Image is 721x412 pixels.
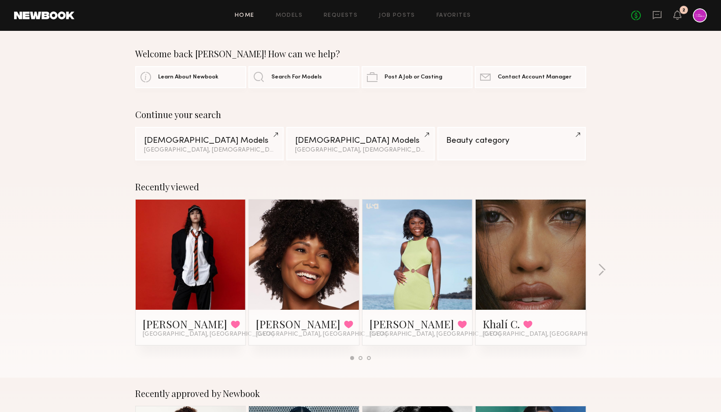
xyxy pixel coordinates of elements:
[144,137,275,145] div: [DEMOGRAPHIC_DATA] Models
[475,66,586,88] a: Contact Account Manager
[158,74,218,80] span: Learn About Newbook
[135,127,284,160] a: [DEMOGRAPHIC_DATA] Models[GEOGRAPHIC_DATA], [DEMOGRAPHIC_DATA]
[370,331,501,338] span: [GEOGRAPHIC_DATA], [GEOGRAPHIC_DATA]
[143,317,227,331] a: [PERSON_NAME]
[324,13,358,19] a: Requests
[436,13,471,19] a: Favorites
[286,127,435,160] a: [DEMOGRAPHIC_DATA] Models[GEOGRAPHIC_DATA], [DEMOGRAPHIC_DATA] / [DEMOGRAPHIC_DATA]
[385,74,442,80] span: Post A Job or Casting
[256,331,387,338] span: [GEOGRAPHIC_DATA], [GEOGRAPHIC_DATA]
[446,137,577,145] div: Beauty category
[295,147,426,153] div: [GEOGRAPHIC_DATA], [DEMOGRAPHIC_DATA] / [DEMOGRAPHIC_DATA]
[135,66,246,88] a: Learn About Newbook
[271,74,322,80] span: Search For Models
[437,127,586,160] a: Beauty category
[135,48,586,59] div: Welcome back [PERSON_NAME]! How can we help?
[235,13,255,19] a: Home
[682,8,685,13] div: 2
[256,317,340,331] a: [PERSON_NAME]
[483,317,520,331] a: Khalí C.
[498,74,571,80] span: Contact Account Manager
[135,109,586,120] div: Continue your search
[295,137,426,145] div: [DEMOGRAPHIC_DATA] Models
[483,331,614,338] span: [GEOGRAPHIC_DATA], [GEOGRAPHIC_DATA]
[362,66,473,88] a: Post A Job or Casting
[276,13,303,19] a: Models
[248,66,359,88] a: Search For Models
[379,13,415,19] a: Job Posts
[135,388,586,399] div: Recently approved by Newbook
[370,317,454,331] a: [PERSON_NAME]
[135,182,586,192] div: Recently viewed
[143,331,274,338] span: [GEOGRAPHIC_DATA], [GEOGRAPHIC_DATA]
[144,147,275,153] div: [GEOGRAPHIC_DATA], [DEMOGRAPHIC_DATA]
